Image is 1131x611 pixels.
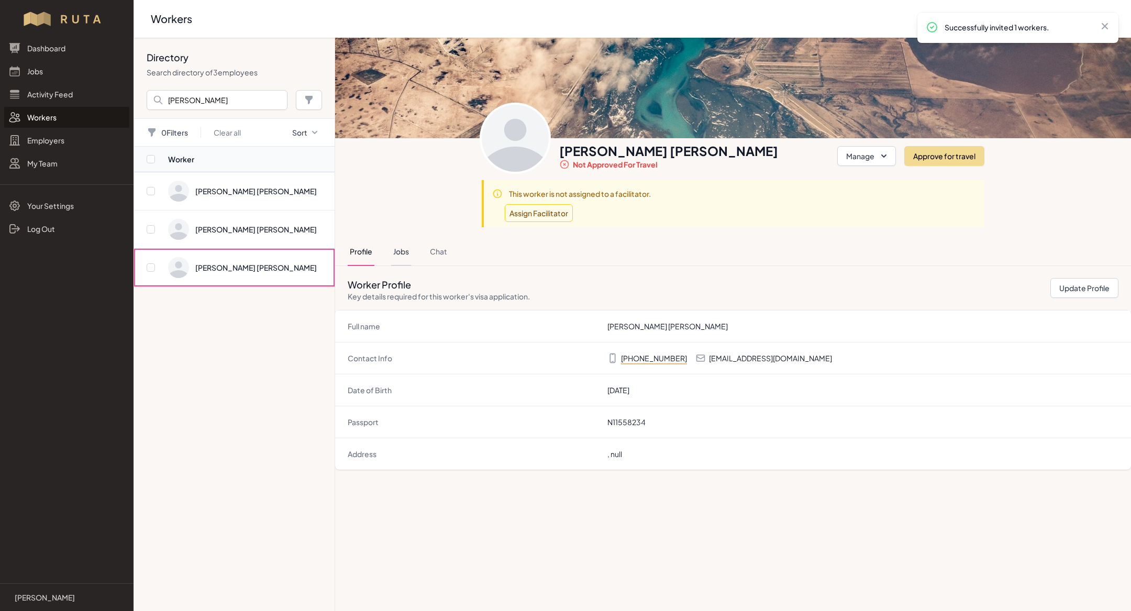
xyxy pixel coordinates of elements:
[837,146,896,166] button: Manage
[559,159,812,170] dd: Not approved for travel
[4,195,129,216] a: Your Settings
[151,12,1129,26] h2: Workers
[147,50,322,65] h2: Directory
[607,449,1118,459] dd: , null
[147,90,287,110] input: Search
[4,130,129,151] a: Employers
[945,22,1091,32] p: Successfully invited 1 workers.
[348,238,374,266] button: Profile
[348,321,599,331] dt: Full name
[1050,278,1118,298] button: Update Profile
[607,417,1118,427] dd: N11558234
[505,204,573,222] button: Assign Facilitator
[292,127,318,138] button: Sort
[348,279,530,302] h2: Worker Profile
[8,592,125,603] a: [PERSON_NAME]
[348,353,599,363] dt: Contact Info
[168,147,335,172] th: Worker
[214,127,241,138] button: Clear all
[4,38,129,59] a: Dashboard
[195,186,328,196] a: [PERSON_NAME] [PERSON_NAME]
[559,142,825,159] h1: [PERSON_NAME] [PERSON_NAME]
[904,146,984,166] button: Approve for travel
[348,385,599,395] dt: Date of Birth
[134,147,335,611] nav: Directory
[15,592,75,603] p: [PERSON_NAME]
[607,321,1118,331] dd: [PERSON_NAME] [PERSON_NAME]
[348,291,530,302] p: Key details required for this worker's visa application.
[22,10,112,27] img: Workflow
[4,61,129,82] a: Jobs
[147,127,188,138] button: 0Filters
[621,353,687,363] p: [PHONE_NUMBER]
[4,153,129,174] a: My Team
[4,218,129,239] a: Log Out
[709,353,832,363] p: [EMAIL_ADDRESS][DOMAIN_NAME]
[509,188,651,199] h3: This worker is not assigned to a facilitator.
[4,84,129,105] a: Activity Feed
[607,385,1118,395] dd: [DATE]
[391,238,411,266] button: Jobs
[4,107,129,128] a: Workers
[348,417,599,427] dt: Passport
[147,67,322,77] p: Search directory of 3 employees
[348,449,599,459] dt: Address
[428,238,449,266] button: Chat
[195,262,328,273] a: [PERSON_NAME] [PERSON_NAME]
[195,224,328,235] a: [PERSON_NAME] [PERSON_NAME]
